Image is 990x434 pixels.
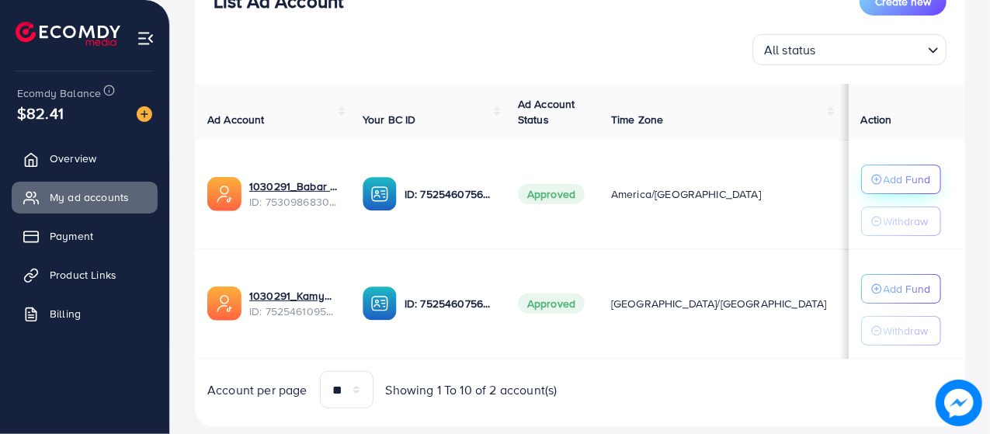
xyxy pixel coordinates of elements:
[50,189,129,205] span: My ad accounts
[861,207,941,236] button: Withdraw
[884,321,929,340] p: Withdraw
[16,22,120,46] img: logo
[249,288,338,320] div: <span class='underline'>1030291_Kamyab Imports_1752157964630</span></br>7525461095948746753
[884,170,931,189] p: Add Fund
[405,185,493,203] p: ID: 7525460756331528209
[17,85,101,101] span: Ecomdy Balance
[207,177,241,211] img: ic-ads-acc.e4c84228.svg
[611,296,827,311] span: [GEOGRAPHIC_DATA]/[GEOGRAPHIC_DATA]
[137,30,155,47] img: menu
[861,316,941,345] button: Withdraw
[12,298,158,329] a: Billing
[518,96,575,127] span: Ad Account Status
[518,184,585,204] span: Approved
[405,294,493,313] p: ID: 7525460756331528209
[12,182,158,213] a: My ad accounts
[752,34,947,65] div: Search for option
[386,381,558,399] span: Showing 1 To 10 of 2 account(s)
[611,112,663,127] span: Time Zone
[884,279,931,298] p: Add Fund
[50,267,116,283] span: Product Links
[363,286,397,321] img: ic-ba-acc.ded83a64.svg
[137,106,152,122] img: image
[50,306,81,321] span: Billing
[249,288,338,304] a: 1030291_Kamyab Imports_1752157964630
[207,112,265,127] span: Ad Account
[249,179,338,210] div: <span class='underline'>1030291_Babar Imports_1753444527335</span></br>7530986830230224912
[861,165,941,194] button: Add Fund
[884,212,929,231] p: Withdraw
[12,143,158,174] a: Overview
[821,36,922,61] input: Search for option
[761,39,819,61] span: All status
[207,286,241,321] img: ic-ads-acc.e4c84228.svg
[861,274,941,304] button: Add Fund
[12,220,158,252] a: Payment
[518,293,585,314] span: Approved
[363,177,397,211] img: ic-ba-acc.ded83a64.svg
[249,179,338,194] a: 1030291_Babar Imports_1753444527335
[363,112,416,127] span: Your BC ID
[249,194,338,210] span: ID: 7530986830230224912
[936,380,982,426] img: image
[17,102,64,124] span: $82.41
[861,112,892,127] span: Action
[12,259,158,290] a: Product Links
[611,186,761,202] span: America/[GEOGRAPHIC_DATA]
[50,228,93,244] span: Payment
[50,151,96,166] span: Overview
[207,381,307,399] span: Account per page
[249,304,338,319] span: ID: 7525461095948746753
